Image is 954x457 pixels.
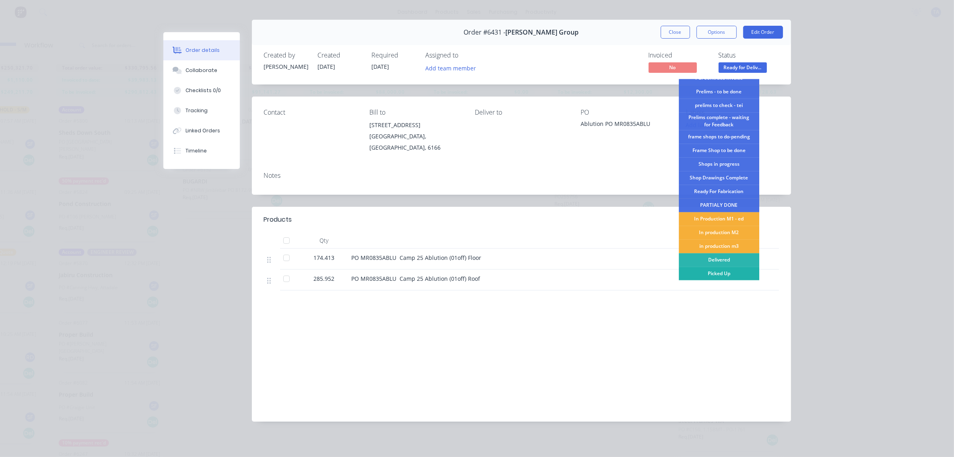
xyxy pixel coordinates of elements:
[679,240,759,253] div: in production m3
[163,60,240,80] button: Collaborate
[185,147,207,154] div: Timeline
[163,141,240,161] button: Timeline
[264,172,779,179] div: Notes
[426,51,506,59] div: Assigned to
[581,109,673,116] div: PO
[679,158,759,171] div: Shops in progress
[163,40,240,60] button: Order details
[506,29,579,36] span: [PERSON_NAME] Group
[185,107,208,114] div: Tracking
[679,226,759,240] div: In production M2
[264,109,356,116] div: Contact
[679,253,759,267] div: Delivered
[185,127,220,134] div: Linked Orders
[314,274,335,283] span: 285.952
[185,47,220,54] div: Order details
[679,144,759,158] div: Frame Shop to be done
[372,51,416,59] div: Required
[679,130,759,144] div: frame shops to do-pending
[649,51,709,59] div: Invoiced
[372,63,389,70] span: [DATE]
[185,87,221,94] div: Checklists 0/0
[264,215,292,224] div: Products
[163,80,240,101] button: Checklists 0/0
[318,51,362,59] div: Created
[369,109,462,116] div: Bill to
[719,62,767,74] button: Ready for Deliv...
[163,101,240,121] button: Tracking
[679,199,759,212] div: PARTIALY DONE
[719,51,779,59] div: Status
[369,131,462,153] div: [GEOGRAPHIC_DATA], [GEOGRAPHIC_DATA], 6166
[163,121,240,141] button: Linked Orders
[264,51,308,59] div: Created by
[464,29,506,36] span: Order #6431 -
[696,26,737,39] button: Options
[421,62,480,73] button: Add team member
[649,62,697,72] span: No
[352,254,482,261] span: PO MR0835ABLU Camp 25 Ablution (01off) Floor
[185,67,217,74] div: Collaborate
[679,85,759,99] div: Prelims - to be done
[300,233,348,249] div: Qty
[369,119,462,131] div: [STREET_ADDRESS]
[318,63,336,70] span: [DATE]
[679,171,759,185] div: Shop Drawings Complete
[743,26,783,39] button: Edit Order
[679,267,759,281] div: Picked Up
[369,119,462,153] div: [STREET_ADDRESS][GEOGRAPHIC_DATA], [GEOGRAPHIC_DATA], 6166
[314,253,335,262] span: 174.413
[352,275,480,282] span: PO MR0835ABLU Camp 25 Ablution (01off) Roof
[475,109,567,116] div: Deliver to
[264,62,308,71] div: [PERSON_NAME]
[679,99,759,113] div: prelims to check - tei
[679,185,759,199] div: Ready For Fabrication
[426,62,480,73] button: Add team member
[679,212,759,226] div: In Production M1 - ed
[679,113,759,130] div: Prelims complete - waiting for Feedback
[581,119,673,131] div: Ablution PO MR0835ABLU
[719,62,767,72] span: Ready for Deliv...
[661,26,690,39] button: Close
